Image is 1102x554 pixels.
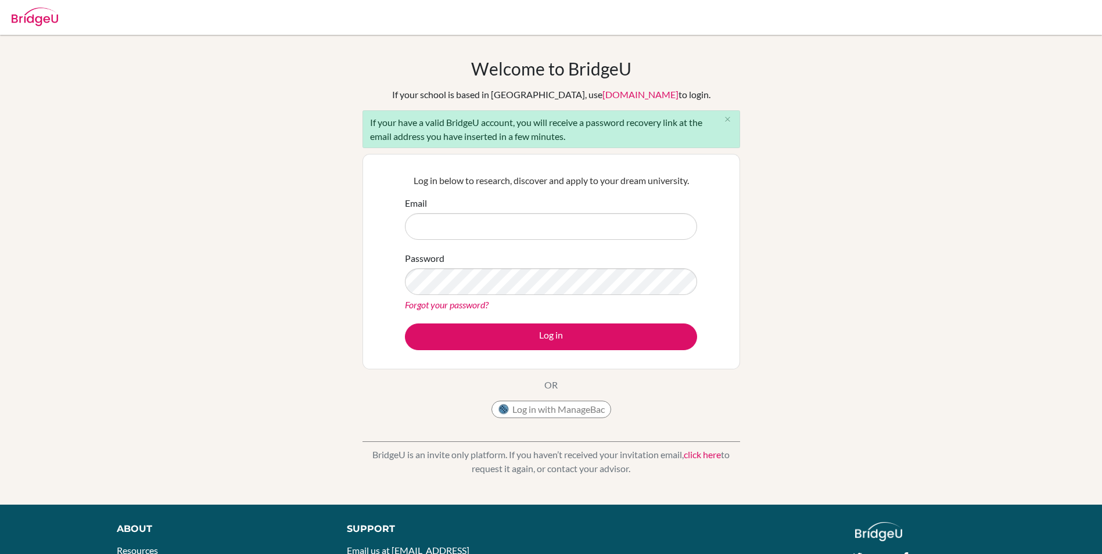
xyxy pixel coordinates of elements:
img: logo_white@2x-f4f0deed5e89b7ecb1c2cc34c3e3d731f90f0f143d5ea2071677605dd97b5244.png [855,522,902,541]
button: Close [716,111,740,128]
a: [DOMAIN_NAME] [602,89,679,100]
i: close [723,115,732,124]
div: If your have a valid BridgeU account, you will receive a password recovery link at the email addr... [362,110,740,148]
label: Email [405,196,427,210]
img: Bridge-U [12,8,58,26]
a: Forgot your password? [405,299,489,310]
a: click here [684,449,721,460]
p: Log in below to research, discover and apply to your dream university. [405,174,697,188]
p: BridgeU is an invite only platform. If you haven’t received your invitation email, to request it ... [362,448,740,476]
div: If your school is based in [GEOGRAPHIC_DATA], use to login. [392,88,710,102]
label: Password [405,251,444,265]
button: Log in [405,323,697,350]
div: About [117,522,321,536]
div: Support [347,522,537,536]
h1: Welcome to BridgeU [471,58,631,79]
p: OR [544,378,558,392]
button: Log in with ManageBac [491,401,611,418]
